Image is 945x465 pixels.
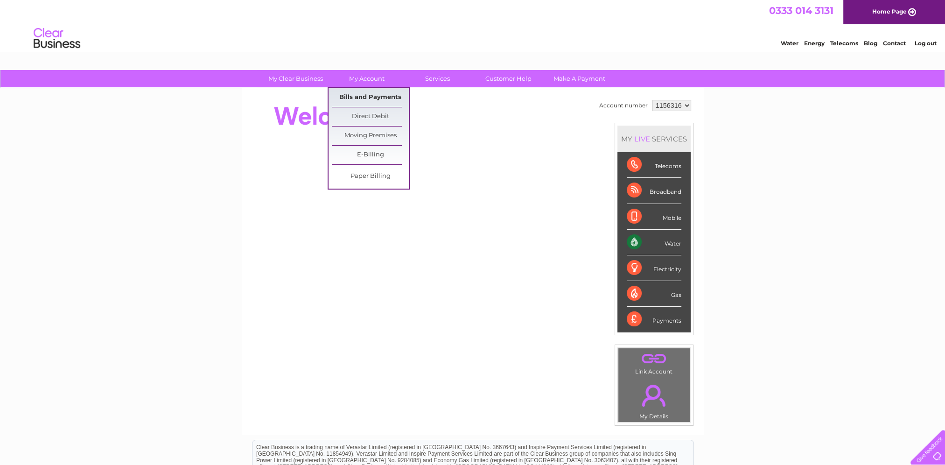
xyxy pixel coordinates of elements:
a: Blog [864,40,877,47]
div: Electricity [627,255,681,281]
a: Energy [804,40,825,47]
img: logo.png [33,24,81,53]
div: MY SERVICES [617,126,691,152]
div: Telecoms [627,152,681,178]
div: Gas [627,281,681,307]
div: Water [627,230,681,255]
div: Clear Business is a trading name of Verastar Limited (registered in [GEOGRAPHIC_DATA] No. 3667643... [252,5,693,45]
div: Broadband [627,178,681,204]
a: Customer Help [470,70,547,87]
a: Water [781,40,798,47]
td: Link Account [618,348,690,377]
div: Mobile [627,204,681,230]
td: My Details [618,377,690,423]
a: E-Billing [332,146,409,164]
a: Direct Debit [332,107,409,126]
a: My Account [328,70,405,87]
a: Contact [883,40,906,47]
a: Services [399,70,476,87]
a: . [621,379,687,412]
a: . [621,351,687,367]
div: LIVE [632,134,652,143]
a: Moving Premises [332,127,409,145]
a: 0333 014 3131 [769,5,833,16]
td: Account number [597,98,650,113]
div: Payments [627,307,681,332]
a: Log out [915,40,937,47]
a: Bills and Payments [332,88,409,107]
a: Paper Billing [332,167,409,186]
a: My Clear Business [257,70,334,87]
a: Make A Payment [541,70,618,87]
a: Telecoms [830,40,858,47]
